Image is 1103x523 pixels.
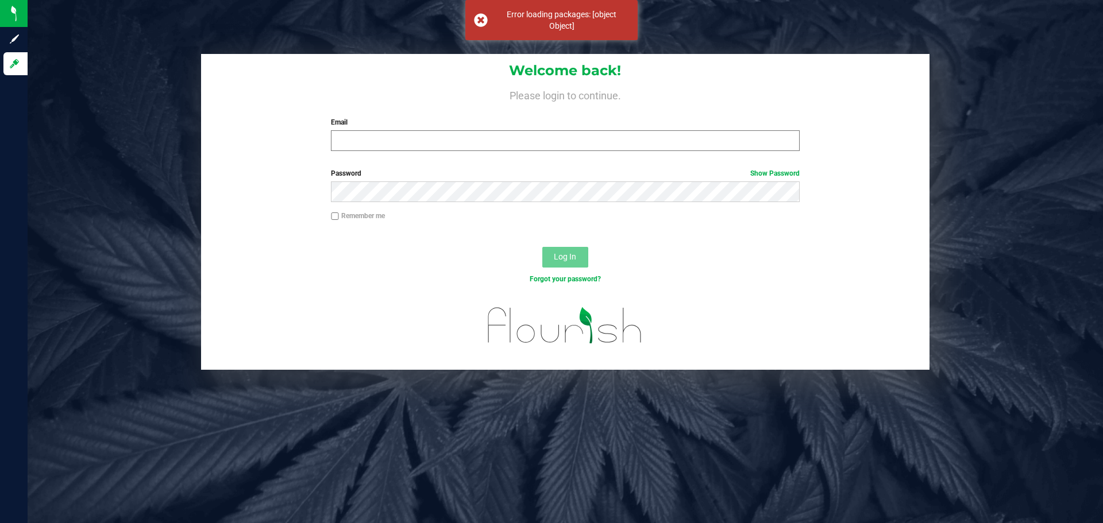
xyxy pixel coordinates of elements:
a: Forgot your password? [530,275,601,283]
span: Log In [554,252,576,261]
label: Remember me [331,211,385,221]
h1: Welcome back! [201,63,930,78]
button: Log In [542,247,588,268]
img: flourish_logo.svg [474,296,656,355]
div: Error loading packages: [object Object] [494,9,629,32]
input: Remember me [331,212,339,220]
h4: Please login to continue. [201,87,930,101]
inline-svg: Sign up [9,33,20,45]
a: Show Password [750,169,800,177]
inline-svg: Log in [9,58,20,69]
label: Email [331,117,799,127]
span: Password [331,169,361,177]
